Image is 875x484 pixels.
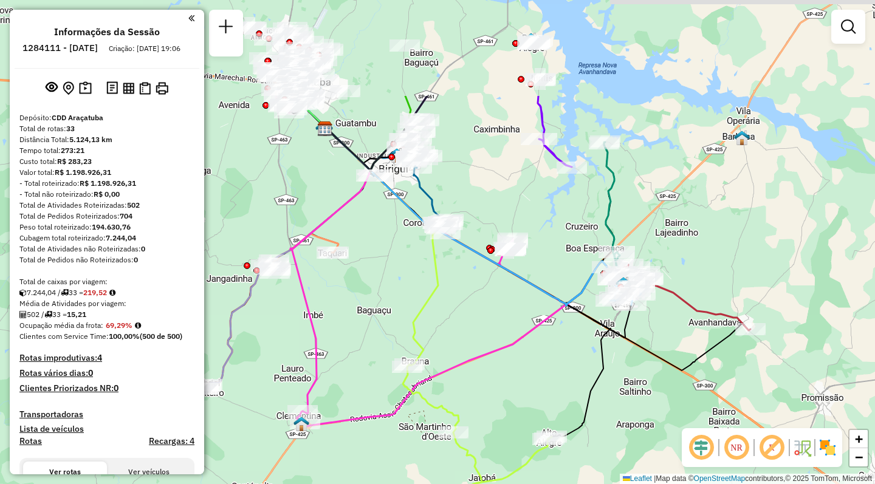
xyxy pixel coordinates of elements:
[19,321,103,330] span: Ocupação média da frota:
[61,146,84,155] strong: 273:21
[141,244,145,253] strong: 0
[19,353,194,363] h4: Rotas improdutivas:
[23,462,107,482] button: Ver rotas
[19,254,194,265] div: Total de Pedidos não Roteirizados:
[66,124,75,133] strong: 33
[52,113,103,122] strong: CDD Araçatuba
[19,222,194,233] div: Peso total roteirizado:
[19,233,194,244] div: Cubagem total roteirizado:
[734,130,750,146] img: BARBOSA
[623,474,652,483] a: Leaflet
[19,383,194,394] h4: Clientes Priorizados NR:
[19,424,194,434] h4: Lista de veículos
[94,189,120,199] strong: R$ 0,00
[19,311,27,318] i: Total de Atividades
[836,15,860,39] a: Exibir filtros
[687,433,716,462] span: Ocultar deslocamento
[88,367,93,378] strong: 0
[849,430,868,448] a: Zoom in
[92,222,131,231] strong: 194.630,76
[19,200,194,211] div: Total de Atividades Roteirizadas:
[80,179,136,188] strong: R$ 1.198.926,31
[83,288,107,297] strong: 219,52
[106,233,136,242] strong: 7.244,04
[120,211,132,220] strong: 704
[389,148,405,163] img: BIRIGUI
[114,383,118,394] strong: 0
[19,287,194,298] div: 7.244,04 / 33 =
[127,200,140,210] strong: 502
[69,135,112,144] strong: 5.124,13 km
[19,145,194,156] div: Tempo total:
[19,134,194,145] div: Distância Total:
[77,79,94,98] button: Painel de Sugestão
[137,80,153,97] button: Visualizar Romaneio
[654,474,656,483] span: |
[57,157,92,166] strong: R$ 283,23
[19,332,109,341] span: Clientes com Service Time:
[22,43,98,53] h6: 1284111 - [DATE]
[44,311,52,318] i: Total de rotas
[19,244,194,254] div: Total de Atividades não Roteirizadas:
[19,189,194,200] div: - Total não roteirizado:
[818,438,837,457] img: Exibir/Ocultar setores
[19,276,194,287] div: Total de caixas por viagem:
[620,474,875,484] div: Map data © contributors,© 2025 TomTom, Microsoft
[67,310,86,319] strong: 15,21
[19,211,194,222] div: Total de Pedidos Roteirizados:
[109,289,115,296] i: Meta Caixas/viagem: 220,40 Diferença: -0,88
[104,79,120,98] button: Logs desbloquear sessão
[694,474,746,483] a: OpenStreetMap
[849,448,868,466] a: Zoom out
[61,289,69,296] i: Total de rotas
[317,121,333,137] img: CDD Araçatuba
[153,80,171,97] button: Imprimir Rotas
[19,112,194,123] div: Depósito:
[60,79,77,98] button: Centralizar mapa no depósito ou ponto de apoio
[54,26,160,38] h4: Informações da Sessão
[792,438,812,457] img: Fluxo de ruas
[293,416,309,432] img: CLEMENTINA
[135,322,141,329] em: Média calculada utilizando a maior ocupação (%Peso ou %Cubagem) de cada rota da sessão. Rotas cro...
[19,368,194,378] h4: Rotas vários dias:
[214,15,238,42] a: Nova sessão e pesquisa
[523,32,539,48] img: BREJO ALEGRE
[97,352,102,363] strong: 4
[855,431,863,446] span: +
[107,462,191,482] button: Ver veículos
[19,436,42,446] a: Rotas
[19,178,194,189] div: - Total roteirizado:
[149,436,194,446] h4: Recargas: 4
[19,167,194,178] div: Valor total:
[722,433,751,462] span: Ocultar NR
[104,43,185,54] div: Criação: [DATE] 19:06
[109,332,140,341] strong: 100,00%
[315,121,331,137] img: 625 UDC Light Campus Universitário
[134,255,138,264] strong: 0
[188,11,194,25] a: Clique aqui para minimizar o painel
[855,449,863,465] span: −
[120,80,137,96] button: Visualizar relatório de Roteirização
[140,332,182,341] strong: (500 de 500)
[19,289,27,296] i: Cubagem total roteirizado
[19,123,194,134] div: Total de rotas:
[19,309,194,320] div: 502 / 33 =
[19,298,194,309] div: Média de Atividades por viagem:
[106,321,132,330] strong: 69,29%
[757,433,786,462] span: Exibir rótulo
[43,78,60,98] button: Exibir sessão original
[616,276,631,292] img: PENÁPOLIS
[19,409,194,420] h4: Transportadoras
[55,168,111,177] strong: R$ 1.198.926,31
[19,156,194,167] div: Custo total:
